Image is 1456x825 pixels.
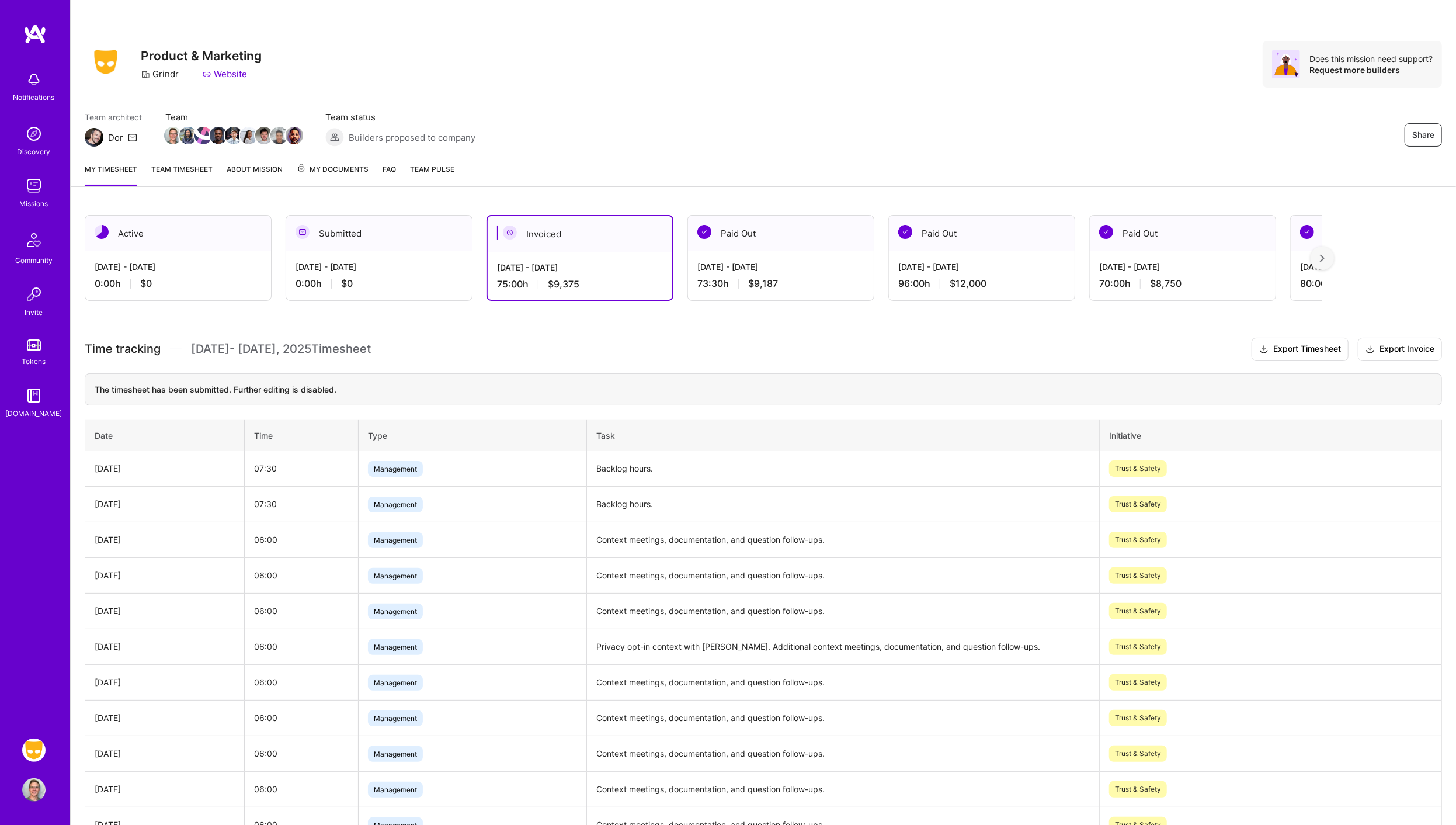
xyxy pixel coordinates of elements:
th: Initiative [1100,420,1442,451]
span: Trust & Safety [1109,532,1167,548]
div: 96:00 h [898,278,1065,290]
img: tokens [27,339,41,351]
a: My Documents [297,163,369,186]
div: Grindr [141,68,179,80]
td: Context meetings, documentation, and question follow-ups. [586,664,1099,700]
span: Trust & Safety [1109,603,1167,619]
div: Invite [25,306,43,318]
span: Team [165,111,302,123]
div: [DATE] - [DATE] [898,261,1065,273]
td: Context meetings, documentation, and question follow-ups. [586,557,1099,593]
td: Context meetings, documentation, and question follow-ups. [586,736,1099,771]
span: Team architect [85,111,142,123]
span: Team status [325,111,475,123]
a: Grindr: Product & Marketing [19,739,48,762]
img: Team Member Avatar [164,127,182,144]
div: Community [15,254,53,266]
div: [DATE] - [DATE] [296,261,463,273]
button: Export Timesheet [1252,338,1349,361]
img: Avatar [1272,50,1300,78]
span: Trust & Safety [1109,460,1167,477]
th: Task [586,420,1099,451]
a: Team Member Avatar [272,126,287,145]
div: 70:00 h [1099,278,1266,290]
div: 73:30 h [697,278,864,290]
div: Paid Out [688,216,874,251]
span: Time tracking [85,342,161,356]
img: Paid Out [697,225,711,239]
span: Management [368,497,423,512]
img: Team Member Avatar [270,127,288,144]
td: Backlog hours. [586,486,1099,522]
a: Team Member Avatar [211,126,226,145]
img: discovery [22,122,46,145]
img: Team Member Avatar [255,127,273,144]
span: Trust & Safety [1109,639,1167,655]
span: Trust & Safety [1109,567,1167,584]
a: FAQ [383,163,396,186]
div: 75:00 h [497,278,663,290]
span: $12,000 [950,278,986,290]
a: Team Member Avatar [196,126,211,145]
div: 0:00 h [95,278,262,290]
th: Date [85,420,245,451]
td: 06:00 [245,664,359,700]
button: Export Invoice [1358,338,1442,361]
span: Management [368,782,423,798]
img: Active [95,225,109,239]
div: Paid Out [1090,216,1276,251]
img: Invite [22,283,46,306]
a: Team Member Avatar [180,126,196,145]
div: [DATE] [95,462,235,474]
div: [DATE] - [DATE] [497,261,663,273]
span: Trust & Safety [1109,781,1167,798]
img: Team Member Avatar [240,127,258,144]
span: Team Pulse [410,165,454,174]
td: 06:00 [245,557,359,593]
span: Management [368,710,423,726]
a: User Avatar [19,778,48,802]
img: right [1320,254,1325,262]
span: Management [368,461,423,477]
a: My timesheet [85,163,137,186]
div: Missions [20,197,48,210]
span: Builders proposed to company [349,131,475,144]
span: My Documents [297,163,369,176]
div: Active [85,216,271,251]
div: Does this mission need support? [1309,53,1433,64]
div: [DATE] [95,569,235,581]
td: 06:00 [245,700,359,736]
a: Team Member Avatar [226,126,241,145]
td: Backlog hours. [586,451,1099,487]
img: Grindr: Product & Marketing [22,739,46,762]
span: Management [368,639,423,655]
img: Team Member Avatar [210,127,227,144]
img: Team Member Avatar [286,127,303,144]
div: [DATE] - [DATE] [1099,261,1266,273]
td: 07:30 [245,486,359,522]
div: [DATE] - [DATE] [697,261,864,273]
div: Request more builders [1309,64,1433,75]
span: Share [1412,129,1434,141]
img: guide book [22,384,46,407]
div: Discovery [18,145,51,158]
div: Submitted [286,216,472,251]
i: icon Download [1259,344,1269,356]
td: Context meetings, documentation, and question follow-ups. [586,593,1099,629]
img: Community [20,226,48,254]
span: Trust & Safety [1109,496,1167,512]
a: About Mission [227,163,283,186]
span: Management [368,568,423,584]
td: Context meetings, documentation, and question follow-ups. [586,522,1099,557]
div: Dor [108,131,123,144]
div: [DATE] [95,533,235,546]
div: [DATE] [95,676,235,688]
img: Team Member Avatar [194,127,212,144]
td: 06:00 [245,736,359,771]
span: $8,750 [1150,278,1182,290]
div: Tokens [22,355,46,368]
img: Company Logo [85,46,127,78]
span: [DATE] - [DATE] , 2025 Timesheet [191,342,371,356]
span: Trust & Safety [1109,674,1167,691]
a: Team Pulse [410,163,454,186]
